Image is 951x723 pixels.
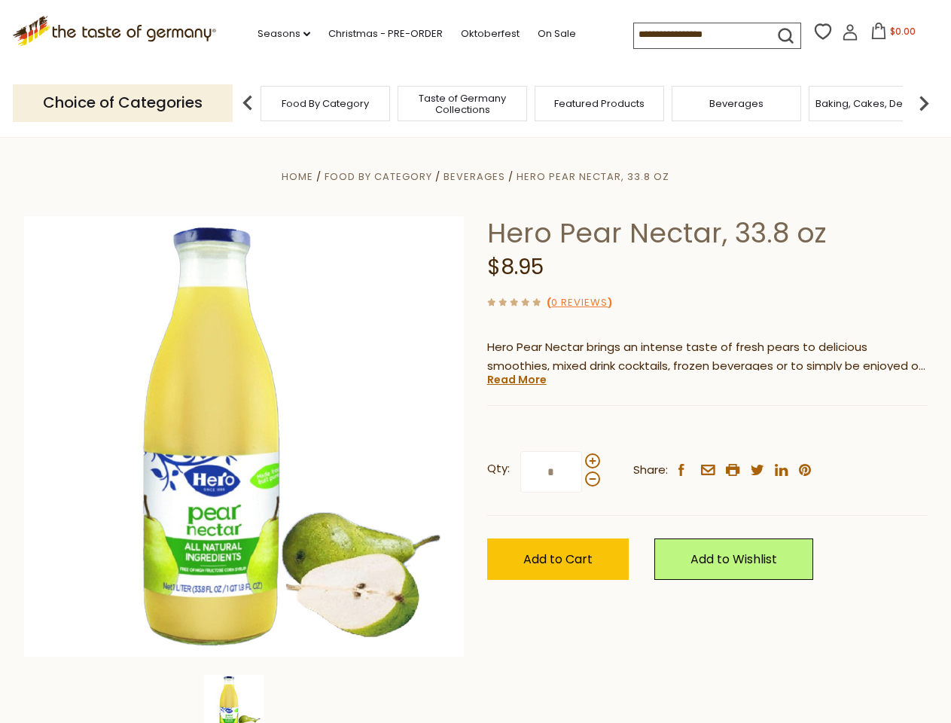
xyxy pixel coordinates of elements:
[909,88,939,118] img: next arrow
[24,216,465,657] img: Hero Pear Nectar, 33.8 oz
[709,98,764,109] a: Beverages
[487,338,928,376] p: Hero Pear Nectar brings an intense taste of fresh pears to delicious smoothies, mixed drink cockt...
[861,23,925,45] button: $0.00
[538,26,576,42] a: On Sale
[461,26,520,42] a: Oktoberfest
[487,538,629,580] button: Add to Cart
[487,216,928,250] h1: Hero Pear Nectar, 33.8 oz
[890,25,916,38] span: $0.00
[282,98,369,109] a: Food By Category
[517,169,669,184] a: Hero Pear Nectar, 33.8 oz
[328,26,443,42] a: Christmas - PRE-ORDER
[551,295,608,311] a: 0 Reviews
[13,84,233,121] p: Choice of Categories
[443,169,505,184] a: Beverages
[258,26,310,42] a: Seasons
[487,459,510,478] strong: Qty:
[554,98,645,109] a: Featured Products
[633,461,668,480] span: Share:
[325,169,432,184] a: Food By Category
[815,98,932,109] a: Baking, Cakes, Desserts
[520,451,582,493] input: Qty:
[233,88,263,118] img: previous arrow
[547,295,612,310] span: ( )
[487,252,544,282] span: $8.95
[487,372,547,387] a: Read More
[523,551,593,568] span: Add to Cart
[282,169,313,184] a: Home
[654,538,813,580] a: Add to Wishlist
[402,93,523,115] a: Taste of Germany Collections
